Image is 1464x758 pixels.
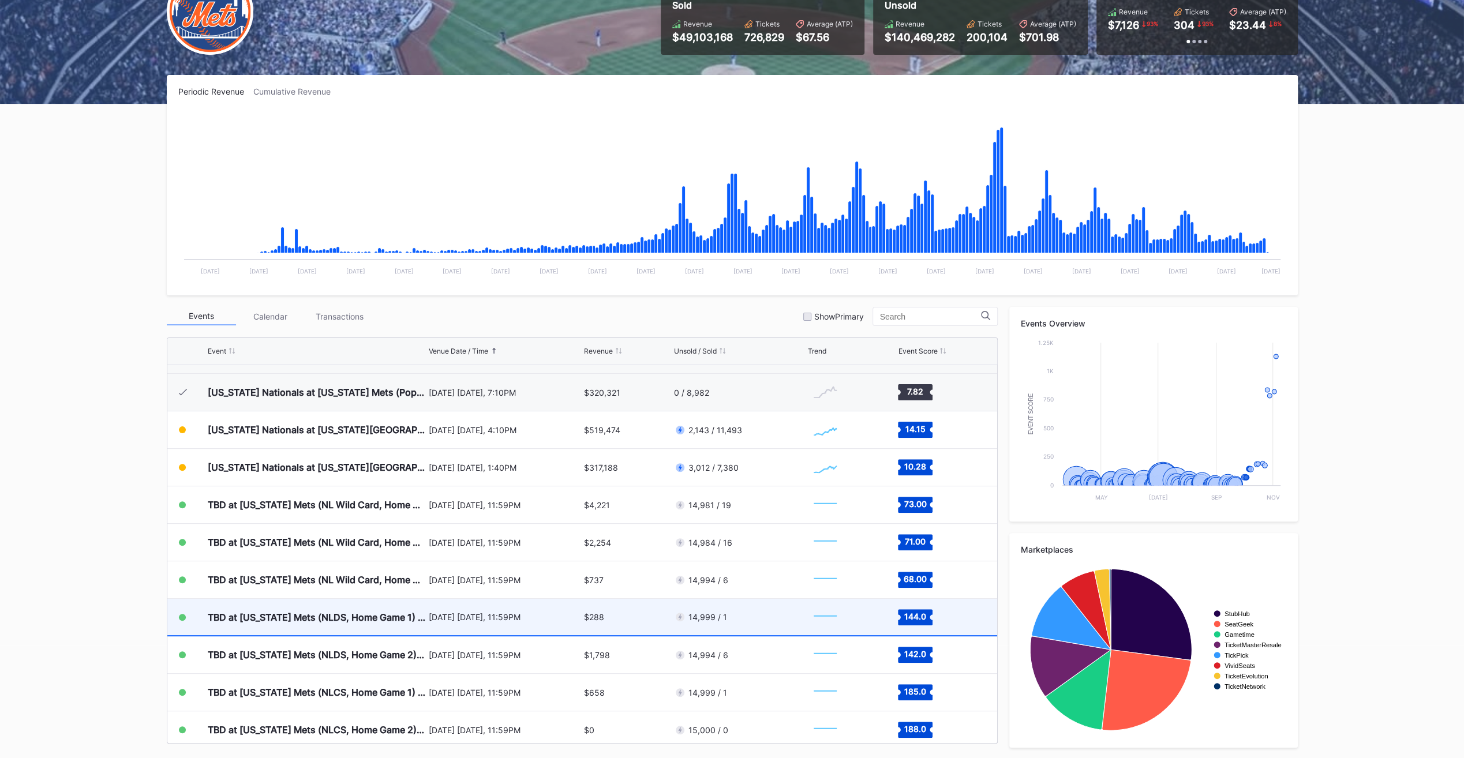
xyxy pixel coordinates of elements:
[885,31,955,43] div: $140,469,282
[1108,19,1139,31] div: $7,126
[688,688,727,697] div: 14,999 / 1
[584,538,611,547] div: $2,254
[733,268,752,275] text: [DATE]
[1050,482,1054,489] text: 0
[1148,494,1167,501] text: [DATE]
[491,268,510,275] text: [DATE]
[1229,19,1266,31] div: $23.44
[808,565,843,594] svg: Chart title
[1043,453,1054,460] text: 250
[975,268,994,275] text: [DATE]
[683,20,712,28] div: Revenue
[1047,367,1054,374] text: 1k
[1185,7,1209,16] div: Tickets
[905,424,926,434] text: 14.15
[1240,7,1286,16] div: Average (ATP)
[1201,19,1215,28] div: 93 %
[755,20,780,28] div: Tickets
[808,490,843,519] svg: Chart title
[904,686,926,696] text: 185.0
[1021,318,1286,328] div: Events Overview
[1225,683,1265,690] text: TicketNetwork
[429,463,582,472] div: [DATE] [DATE], 1:40PM
[781,268,800,275] text: [DATE]
[830,268,849,275] text: [DATE]
[584,725,594,735] div: $0
[167,307,236,325] div: Events
[808,678,843,707] svg: Chart title
[584,575,604,585] div: $737
[1119,7,1148,16] div: Revenue
[808,715,843,744] svg: Chart title
[429,425,582,435] div: [DATE] [DATE], 4:10PM
[1021,545,1286,554] div: Marketplaces
[1225,610,1250,617] text: StubHub
[808,415,843,444] svg: Chart title
[1225,631,1255,638] text: Gametime
[926,268,945,275] text: [DATE]
[178,111,1286,284] svg: Chart title
[305,307,375,325] div: Transactions
[796,31,853,43] div: $67.56
[1225,652,1249,659] text: TickPick
[688,425,742,435] div: 2,143 / 11,493
[1169,268,1188,275] text: [DATE]
[808,528,843,557] svg: Chart title
[208,611,426,623] div: TBD at [US_STATE] Mets (NLDS, Home Game 1) (If Necessary) (Date TBD)
[208,574,426,586] div: TBD at [US_STATE] Mets (NL Wild Card, Home Game 3) (If Necessary)
[904,461,926,471] text: 10.28
[208,536,426,548] div: TBD at [US_STATE] Mets (NL Wild Card, Home Game 2) (If Necessary)
[346,268,365,275] text: [DATE]
[208,461,426,473] div: [US_STATE] Nationals at [US_STATE][GEOGRAPHIC_DATA]
[236,307,305,325] div: Calendar
[208,499,426,511] div: TBD at [US_STATE] Mets (NL Wild Card, Home Game 1) (If Necessary)
[904,574,927,584] text: 68.00
[898,347,937,355] div: Event Score
[429,538,582,547] div: [DATE] [DATE], 11:59PM
[1225,621,1253,628] text: SeatGeek
[297,268,316,275] text: [DATE]
[1021,337,1286,510] svg: Chart title
[808,347,826,355] div: Trend
[584,388,620,397] div: $320,321
[808,378,843,407] svg: Chart title
[1225,662,1255,669] text: VividSeats
[688,650,728,660] div: 14,994 / 6
[904,724,926,734] text: 188.0
[688,538,732,547] div: 14,984 / 16
[636,268,655,275] text: [DATE]
[429,688,582,697] div: [DATE] [DATE], 11:59PM
[1225,641,1281,648] text: TicketMasterResale
[584,650,610,660] div: $1,798
[904,649,926,659] text: 142.0
[1211,494,1221,501] text: Sep
[688,500,731,510] div: 14,981 / 19
[1120,268,1139,275] text: [DATE]
[584,688,605,697] div: $658
[208,649,426,661] div: TBD at [US_STATE] Mets (NLDS, Home Game 2) (If Necessary) (Date TBD)
[807,20,853,28] div: Average (ATP)
[688,575,728,585] div: 14,994 / 6
[1145,19,1159,28] div: 93 %
[201,268,220,275] text: [DATE]
[1043,396,1054,403] text: 750
[253,87,340,96] div: Cumulative Revenue
[904,499,927,509] text: 73.00
[443,268,462,275] text: [DATE]
[808,603,843,632] svg: Chart title
[178,87,253,96] div: Periodic Revenue
[584,463,618,472] div: $317,188
[688,463,739,472] div: 3,012 / 7,380
[584,347,613,355] div: Revenue
[208,347,226,355] div: Event
[429,650,582,660] div: [DATE] [DATE], 11:59PM
[674,347,717,355] div: Unsold / Sold
[540,268,559,275] text: [DATE]
[1261,268,1280,275] text: [DATE]
[429,500,582,510] div: [DATE] [DATE], 11:59PM
[394,268,413,275] text: [DATE]
[429,612,582,622] div: [DATE] [DATE], 11:59PM
[744,31,784,43] div: 726,829
[1023,268,1042,275] text: [DATE]
[208,386,426,398] div: [US_STATE] Nationals at [US_STATE] Mets (Pop-Up Home Run Apple Giveaway)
